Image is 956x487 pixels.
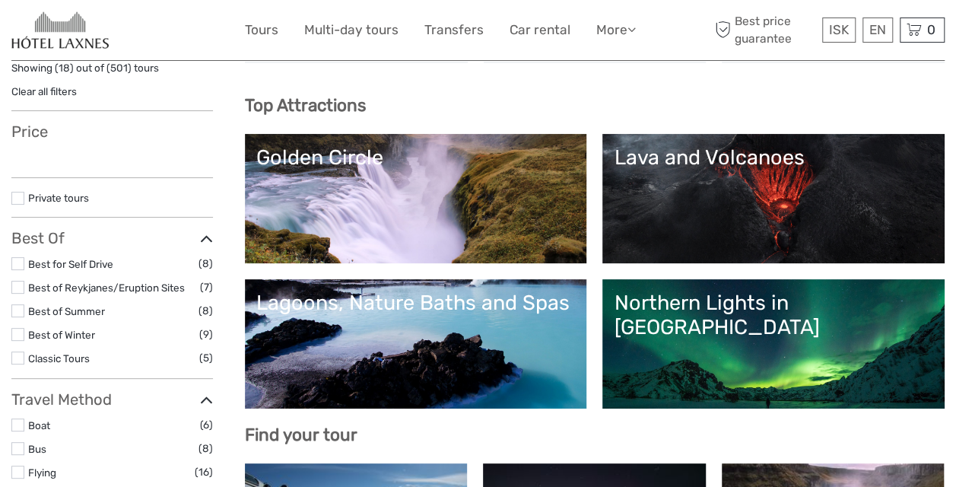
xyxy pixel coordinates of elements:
[614,145,933,170] div: Lava and Volcanoes
[711,13,818,46] span: Best price guarantee
[59,61,70,75] label: 18
[245,425,357,445] b: Find your tour
[110,61,128,75] label: 501
[199,255,213,272] span: (8)
[199,440,213,457] span: (8)
[245,95,366,116] b: Top Attractions
[11,61,213,84] div: Showing ( ) out of ( ) tours
[862,18,893,43] div: EN
[614,291,933,397] a: Northern Lights in [GEOGRAPHIC_DATA]
[28,443,46,455] a: Bus
[304,19,399,41] a: Multi-day tours
[11,11,109,49] img: 654-caa16477-354d-4e52-8030-f64145add61e_logo_small.jpg
[614,291,933,340] div: Northern Lights in [GEOGRAPHIC_DATA]
[28,466,56,479] a: Flying
[596,19,636,41] a: More
[829,22,849,37] span: ISK
[28,258,113,270] a: Best for Self Drive
[195,463,213,481] span: (16)
[11,123,213,141] h3: Price
[11,85,77,97] a: Clear all filters
[614,145,933,252] a: Lava and Volcanoes
[199,302,213,320] span: (8)
[28,329,95,341] a: Best of Winter
[200,416,213,434] span: (6)
[28,419,50,431] a: Boat
[424,19,484,41] a: Transfers
[200,279,213,296] span: (7)
[510,19,570,41] a: Car rental
[28,352,90,364] a: Classic Tours
[925,22,938,37] span: 0
[245,19,278,41] a: Tours
[199,349,213,367] span: (5)
[256,145,576,170] div: Golden Circle
[28,305,105,317] a: Best of Summer
[11,390,213,409] h3: Travel Method
[256,291,576,315] div: Lagoons, Nature Baths and Spas
[256,145,576,252] a: Golden Circle
[199,326,213,343] span: (9)
[256,291,576,397] a: Lagoons, Nature Baths and Spas
[28,192,89,204] a: Private tours
[28,282,185,294] a: Best of Reykjanes/Eruption Sites
[11,229,213,247] h3: Best Of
